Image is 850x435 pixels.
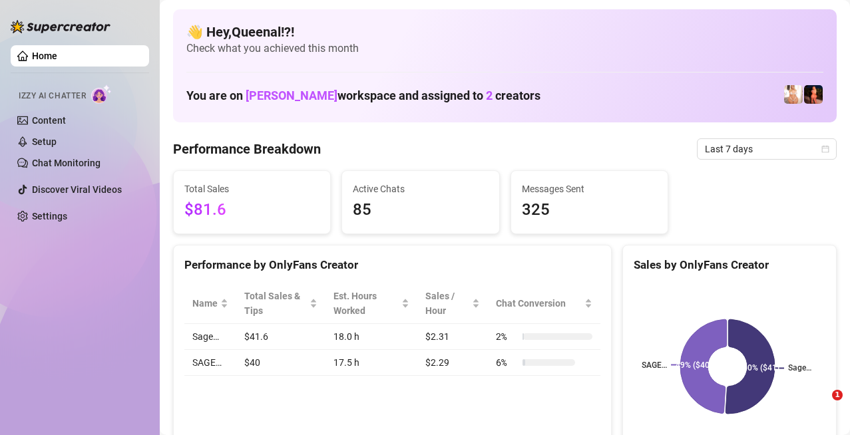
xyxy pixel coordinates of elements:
span: 2 % [496,329,517,344]
td: $2.29 [417,350,489,376]
img: AI Chatter [91,84,112,104]
a: Discover Viral Videos [32,184,122,195]
td: 17.5 h [325,350,417,376]
img: Sage [784,85,803,104]
td: $41.6 [236,324,325,350]
span: Last 7 days [705,139,829,159]
span: Total Sales [184,182,319,196]
h4: Performance Breakdown [173,140,321,158]
span: 325 [522,198,657,223]
th: Total Sales & Tips [236,283,325,324]
span: $81.6 [184,198,319,223]
th: Chat Conversion [488,283,600,324]
span: 6 % [496,355,517,370]
span: Messages Sent [522,182,657,196]
td: SAGE… [184,350,236,376]
td: $2.31 [417,324,489,350]
td: Sage… [184,324,236,350]
th: Name [184,283,236,324]
text: Sage… [788,364,811,373]
span: Active Chats [353,182,488,196]
td: $40 [236,350,325,376]
text: SAGE… [642,361,667,370]
span: Check what you achieved this month [186,41,823,56]
span: 1 [832,390,843,400]
td: 18.0 h [325,324,417,350]
div: Performance by OnlyFans Creator [184,256,600,274]
span: Izzy AI Chatter [19,90,86,102]
a: Settings [32,211,67,221]
a: Home [32,51,57,61]
img: SAGE [804,85,823,104]
h1: You are on workspace and assigned to creators [186,88,540,103]
div: Est. Hours Worked [333,289,399,318]
span: calendar [821,145,829,153]
a: Chat Monitoring [32,158,101,168]
span: Sales / Hour [425,289,470,318]
iframe: Intercom live chat [805,390,837,422]
span: 2 [486,88,493,102]
span: [PERSON_NAME] [246,88,337,102]
div: Sales by OnlyFans Creator [634,256,825,274]
span: Total Sales & Tips [244,289,307,318]
img: logo-BBDzfeDw.svg [11,20,110,33]
span: 85 [353,198,488,223]
span: Name [192,296,218,311]
h4: 👋 Hey, Queenal!? ! [186,23,823,41]
th: Sales / Hour [417,283,489,324]
a: Content [32,115,66,126]
a: Setup [32,136,57,147]
span: Chat Conversion [496,296,582,311]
